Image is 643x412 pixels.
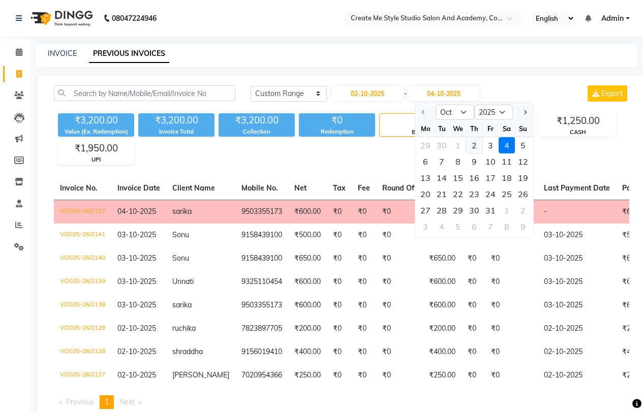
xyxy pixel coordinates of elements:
[466,202,482,218] div: Thursday, October 30, 2025
[499,202,515,218] div: Saturday, November 1, 2025
[352,200,376,224] td: ₹0
[423,317,462,340] td: ₹200.00
[538,340,616,364] td: 02-10-2025
[466,137,482,153] div: Thursday, October 2, 2025
[538,294,616,317] td: 03-10-2025
[288,200,327,224] td: ₹600.00
[499,137,515,153] div: 4
[54,200,111,224] td: V/2025-26/2137
[466,186,482,202] div: Thursday, October 23, 2025
[117,230,156,239] span: 03-10-2025
[485,340,538,364] td: ₹0
[117,324,156,333] span: 02-10-2025
[235,224,288,247] td: 9158439100
[352,224,376,247] td: ₹0
[466,153,482,170] div: Thursday, October 9, 2025
[299,113,375,128] div: ₹0
[601,13,624,24] span: Admin
[482,120,499,137] div: Fr
[423,340,462,364] td: ₹400.00
[499,218,515,235] div: Saturday, November 8, 2025
[376,294,423,317] td: ₹0
[54,270,111,294] td: V/2025-26/2139
[436,105,474,120] select: Select month
[288,270,327,294] td: ₹600.00
[434,153,450,170] div: 7
[58,128,134,136] div: Value (Ex. Redemption)
[408,86,479,101] input: End Date
[482,186,499,202] div: Friday, October 24, 2025
[376,200,423,224] td: ₹0
[327,317,352,340] td: ₹0
[462,270,485,294] td: ₹0
[105,397,109,406] span: 1
[54,364,111,387] td: V/2025-26/2127
[474,105,513,120] select: Select year
[515,170,531,186] div: Sunday, October 19, 2025
[119,397,135,406] span: Next
[352,317,376,340] td: ₹0
[172,183,215,193] span: Client Name
[434,186,450,202] div: Tuesday, October 21, 2025
[515,202,531,218] div: 2
[482,170,499,186] div: 17
[499,186,515,202] div: Saturday, October 25, 2025
[299,128,375,136] div: Redemption
[462,294,485,317] td: ₹0
[485,364,538,387] td: ₹0
[540,114,616,128] div: ₹1,250.00
[544,183,610,193] span: Last Payment Date
[601,89,623,98] span: Export
[515,186,531,202] div: 26
[172,277,194,286] span: Unnati
[352,247,376,270] td: ₹0
[485,294,538,317] td: ₹0
[540,128,616,137] div: CASH
[434,218,450,235] div: 4
[450,170,466,186] div: Wednesday, October 15, 2025
[327,224,352,247] td: ₹0
[172,253,189,263] span: Sonu
[466,153,482,170] div: 9
[538,247,616,270] td: 03-10-2025
[499,120,515,137] div: Sa
[172,207,192,216] span: sarika
[417,170,434,186] div: 13
[434,170,450,186] div: 14
[138,128,215,136] div: Invoice Total
[54,317,111,340] td: V/2025-26/2129
[515,137,531,153] div: 5
[466,137,482,153] div: 2
[482,218,499,235] div: 7
[499,170,515,186] div: Saturday, October 18, 2025
[376,364,423,387] td: ₹0
[482,202,499,218] div: Friday, October 31, 2025
[241,183,278,193] span: Mobile No.
[466,170,482,186] div: 16
[450,120,466,137] div: We
[48,49,77,58] a: INVOICE
[172,324,196,333] span: ruchika
[466,202,482,218] div: 30
[462,364,485,387] td: ₹0
[138,113,215,128] div: ₹3,200.00
[219,128,295,136] div: Collection
[172,300,192,309] span: sarika
[417,153,434,170] div: Monday, October 6, 2025
[485,317,538,340] td: ₹0
[515,153,531,170] div: 12
[54,294,111,317] td: V/2025-26/2138
[417,218,434,235] div: 3
[515,153,531,170] div: Sunday, October 12, 2025
[450,202,466,218] div: Wednesday, October 29, 2025
[60,183,98,193] span: Invoice No.
[404,88,407,99] span: -
[327,270,352,294] td: ₹0
[288,247,327,270] td: ₹650.00
[423,270,462,294] td: ₹600.00
[54,85,235,101] input: Search by Name/Mobile/Email/Invoice No
[450,170,466,186] div: 15
[417,218,434,235] div: Monday, November 3, 2025
[235,200,288,224] td: 9503355173
[117,347,156,356] span: 02-10-2025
